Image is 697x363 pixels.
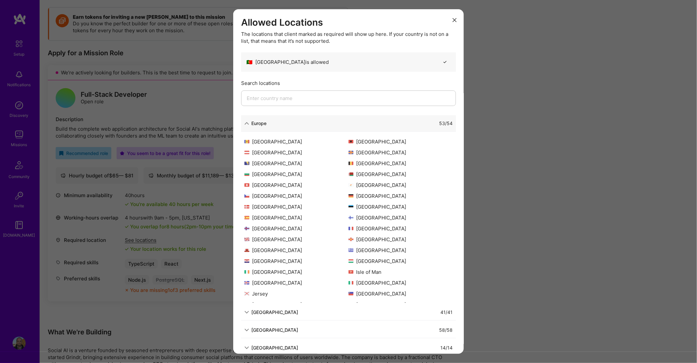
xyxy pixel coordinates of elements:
[244,227,249,230] img: Faroe Islands
[348,203,453,210] div: [GEOGRAPHIC_DATA]
[244,248,249,252] img: Gibraltar
[440,309,453,316] div: 41 / 41
[348,149,453,156] div: [GEOGRAPHIC_DATA]
[244,290,348,297] div: Jersey
[348,214,453,221] div: [GEOGRAPHIC_DATA]
[348,269,453,275] div: Isle of Man
[348,138,453,145] div: [GEOGRAPHIC_DATA]
[244,225,348,232] div: [GEOGRAPHIC_DATA]
[348,182,453,189] div: [GEOGRAPHIC_DATA]
[348,281,353,285] img: Italy
[348,301,453,308] div: [GEOGRAPHIC_DATA]
[439,120,453,127] div: 53 / 54
[251,120,266,127] div: Europe
[244,194,249,198] img: Czech Republic
[348,227,353,230] img: France
[244,214,348,221] div: [GEOGRAPHIC_DATA]
[244,281,249,285] img: Iceland
[244,270,249,274] img: Ireland
[244,182,348,189] div: [GEOGRAPHIC_DATA]
[453,18,457,22] i: icon Close
[244,140,249,143] img: Andorra
[233,9,464,354] div: modal
[348,194,353,198] img: Germany
[439,326,453,333] div: 58 / 58
[348,290,453,297] div: [GEOGRAPHIC_DATA]
[244,328,249,332] i: icon ArrowDown
[348,193,453,199] div: [GEOGRAPHIC_DATA]
[440,344,453,351] div: 14 / 14
[244,216,249,220] img: Spain
[348,151,353,154] img: Åland
[348,248,353,252] img: Greece
[348,183,353,187] img: Cyprus
[244,149,348,156] div: [GEOGRAPHIC_DATA]
[241,17,456,28] h3: Allowed Locations
[348,247,453,254] div: [GEOGRAPHIC_DATA]
[241,80,456,87] div: Search locations
[244,121,249,126] i: icon ArrowDown
[348,140,353,143] img: Albania
[251,344,298,351] div: [GEOGRAPHIC_DATA]
[244,279,348,286] div: [GEOGRAPHIC_DATA]
[244,171,348,178] div: [GEOGRAPHIC_DATA]
[348,236,453,243] div: [GEOGRAPHIC_DATA]
[244,138,348,145] div: [GEOGRAPHIC_DATA]
[241,31,456,44] div: The locations that client marked as required will show up here. If your country is not on a list,...
[244,258,348,265] div: [GEOGRAPHIC_DATA]
[348,259,353,263] img: Hungary
[442,60,447,65] i: icon CheckBlack
[348,270,353,274] img: Isle of Man
[348,171,453,178] div: [GEOGRAPHIC_DATA]
[244,301,348,308] div: [GEOGRAPHIC_DATA]
[348,225,453,232] div: [GEOGRAPHIC_DATA]
[244,247,348,254] div: [GEOGRAPHIC_DATA]
[348,279,453,286] div: [GEOGRAPHIC_DATA]
[244,238,249,241] img: United Kingdom
[348,172,353,176] img: Belarus
[246,59,329,65] div: [GEOGRAPHIC_DATA] is allowed
[244,172,249,176] img: Bulgaria
[348,292,353,296] img: Liechtenstein
[244,292,249,296] img: Jersey
[348,258,453,265] div: [GEOGRAPHIC_DATA]
[241,91,456,106] input: Enter country name
[251,309,298,316] div: [GEOGRAPHIC_DATA]
[244,346,249,350] i: icon ArrowDown
[348,216,353,220] img: Finland
[244,259,249,263] img: Croatia
[348,160,453,167] div: [GEOGRAPHIC_DATA]
[246,59,253,65] span: 🇵🇹
[244,160,348,167] div: [GEOGRAPHIC_DATA]
[244,236,348,243] div: [GEOGRAPHIC_DATA]
[244,151,249,154] img: Austria
[244,183,249,187] img: Switzerland
[244,162,249,165] img: Bosnia and Herzegovina
[244,269,348,275] div: [GEOGRAPHIC_DATA]
[244,203,348,210] div: [GEOGRAPHIC_DATA]
[244,193,348,199] div: [GEOGRAPHIC_DATA]
[348,205,353,209] img: Estonia
[244,310,249,315] i: icon ArrowDown
[251,326,298,333] div: [GEOGRAPHIC_DATA]
[348,238,353,241] img: Guernsey
[348,162,353,165] img: Belgium
[244,205,249,209] img: Denmark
